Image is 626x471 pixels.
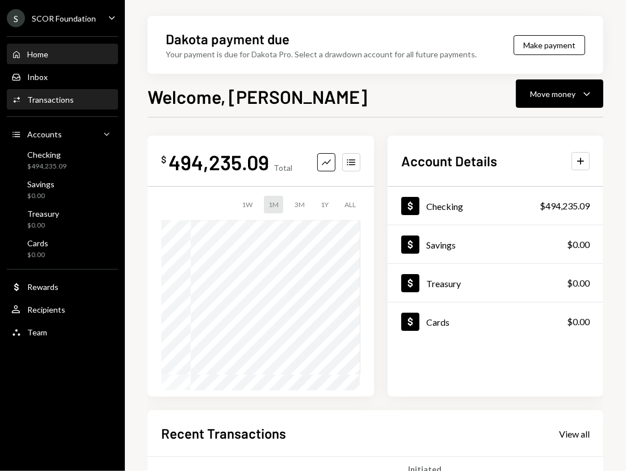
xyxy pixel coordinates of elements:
[540,199,590,213] div: $494,235.09
[514,35,585,55] button: Make payment
[274,163,292,173] div: Total
[27,179,54,189] div: Savings
[316,196,333,213] div: 1Y
[7,276,118,297] a: Rewards
[27,162,66,171] div: $494,235.09
[567,315,590,329] div: $0.00
[7,176,118,203] a: Savings$0.00
[567,238,590,251] div: $0.00
[426,317,449,327] div: Cards
[161,424,286,443] h2: Recent Transactions
[27,305,65,314] div: Recipients
[7,205,118,233] a: Treasury$0.00
[237,196,257,213] div: 1W
[567,276,590,290] div: $0.00
[27,327,47,337] div: Team
[161,154,166,165] div: $
[27,72,48,82] div: Inbox
[7,9,25,27] div: S
[27,282,58,292] div: Rewards
[27,191,54,201] div: $0.00
[7,299,118,319] a: Recipients
[290,196,309,213] div: 3M
[27,49,48,59] div: Home
[148,85,367,108] h1: Welcome, [PERSON_NAME]
[7,146,118,174] a: Checking$494,235.09
[7,44,118,64] a: Home
[27,221,59,230] div: $0.00
[388,187,603,225] a: Checking$494,235.09
[516,79,603,108] button: Move money
[169,149,269,175] div: 494,235.09
[7,124,118,144] a: Accounts
[264,196,283,213] div: 1M
[426,239,456,250] div: Savings
[27,238,48,248] div: Cards
[559,427,590,440] a: View all
[27,129,62,139] div: Accounts
[388,225,603,263] a: Savings$0.00
[388,302,603,340] a: Cards$0.00
[388,264,603,302] a: Treasury$0.00
[340,196,360,213] div: ALL
[7,66,118,87] a: Inbox
[27,250,48,260] div: $0.00
[7,322,118,342] a: Team
[530,88,575,100] div: Move money
[27,95,74,104] div: Transactions
[426,201,463,212] div: Checking
[401,152,497,170] h2: Account Details
[559,428,590,440] div: View all
[27,150,66,159] div: Checking
[166,30,289,48] div: Dakota payment due
[426,278,461,289] div: Treasury
[7,89,118,110] a: Transactions
[27,209,59,218] div: Treasury
[7,235,118,262] a: Cards$0.00
[32,14,96,23] div: SCOR Foundation
[166,48,477,60] div: Your payment is due for Dakota Pro. Select a drawdown account for all future payments.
